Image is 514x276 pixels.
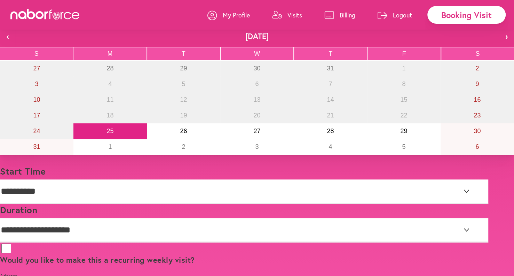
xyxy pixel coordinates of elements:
abbr: July 28, 2025 [106,65,113,72]
abbr: August 1, 2025 [402,65,405,72]
abbr: August 19, 2025 [180,112,187,119]
button: September 3, 2025 [220,139,294,155]
abbr: September 4, 2025 [329,143,332,150]
button: September 2, 2025 [147,139,220,155]
button: August 19, 2025 [147,108,220,123]
p: Visits [287,11,302,19]
abbr: August 30, 2025 [474,128,481,135]
abbr: August 17, 2025 [33,112,40,119]
abbr: August 28, 2025 [327,128,334,135]
abbr: August 31, 2025 [33,143,40,150]
button: August 28, 2025 [294,123,367,139]
button: August 15, 2025 [367,92,441,108]
button: [DATE] [15,26,499,47]
button: August 2, 2025 [441,61,514,76]
abbr: August 5, 2025 [182,80,185,87]
abbr: August 22, 2025 [400,112,407,119]
button: August 11, 2025 [73,92,147,108]
abbr: August 25, 2025 [106,128,113,135]
abbr: August 3, 2025 [35,80,38,87]
button: August 6, 2025 [220,76,294,92]
p: Logout [393,11,412,19]
abbr: July 27, 2025 [33,65,40,72]
button: August 8, 2025 [367,76,441,92]
abbr: August 8, 2025 [402,80,405,87]
button: August 12, 2025 [147,92,220,108]
button: August 14, 2025 [294,92,367,108]
button: August 22, 2025 [367,108,441,123]
abbr: August 14, 2025 [327,96,334,103]
abbr: August 16, 2025 [474,96,481,103]
abbr: September 5, 2025 [402,143,405,150]
abbr: August 9, 2025 [475,80,479,87]
abbr: Friday [402,50,406,57]
abbr: August 13, 2025 [253,96,260,103]
button: September 4, 2025 [294,139,367,155]
abbr: September 2, 2025 [182,143,185,150]
abbr: August 20, 2025 [253,112,260,119]
abbr: August 10, 2025 [33,96,40,103]
abbr: August 29, 2025 [400,128,407,135]
abbr: August 6, 2025 [255,80,259,87]
abbr: August 12, 2025 [180,96,187,103]
button: August 27, 2025 [220,123,294,139]
abbr: August 11, 2025 [106,96,113,103]
button: August 13, 2025 [220,92,294,108]
abbr: July 31, 2025 [327,65,334,72]
p: My Profile [223,11,250,19]
button: September 6, 2025 [441,139,514,155]
abbr: August 2, 2025 [475,65,479,72]
abbr: August 18, 2025 [106,112,113,119]
button: August 21, 2025 [294,108,367,123]
abbr: Saturday [475,50,480,57]
div: Booking Visit [427,6,506,24]
button: August 23, 2025 [441,108,514,123]
abbr: Sunday [34,50,39,57]
button: July 29, 2025 [147,61,220,76]
abbr: August 27, 2025 [253,128,260,135]
button: July 28, 2025 [73,61,147,76]
abbr: July 29, 2025 [180,65,187,72]
a: My Profile [207,5,250,25]
button: July 30, 2025 [220,61,294,76]
button: August 20, 2025 [220,108,294,123]
button: August 26, 2025 [147,123,220,139]
abbr: August 21, 2025 [327,112,334,119]
button: August 30, 2025 [441,123,514,139]
abbr: August 26, 2025 [180,128,187,135]
abbr: Tuesday [182,50,185,57]
abbr: August 4, 2025 [108,80,112,87]
abbr: Thursday [329,50,332,57]
abbr: September 6, 2025 [475,143,479,150]
a: Billing [324,5,355,25]
abbr: Wednesday [254,50,260,57]
a: Logout [378,5,412,25]
button: September 1, 2025 [73,139,147,155]
abbr: August 23, 2025 [474,112,481,119]
a: Visits [272,5,302,25]
button: August 5, 2025 [147,76,220,92]
button: August 4, 2025 [73,76,147,92]
abbr: July 30, 2025 [253,65,260,72]
button: › [499,26,514,47]
button: September 5, 2025 [367,139,441,155]
abbr: September 1, 2025 [108,143,112,150]
button: August 7, 2025 [294,76,367,92]
button: August 18, 2025 [73,108,147,123]
abbr: August 24, 2025 [33,128,40,135]
button: August 1, 2025 [367,61,441,76]
button: August 29, 2025 [367,123,441,139]
abbr: September 3, 2025 [255,143,259,150]
button: August 16, 2025 [441,92,514,108]
button: August 9, 2025 [441,76,514,92]
p: Billing [340,11,355,19]
abbr: Monday [107,50,112,57]
button: August 25, 2025 [73,123,147,139]
abbr: August 15, 2025 [400,96,407,103]
abbr: August 7, 2025 [329,80,332,87]
button: July 31, 2025 [294,61,367,76]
